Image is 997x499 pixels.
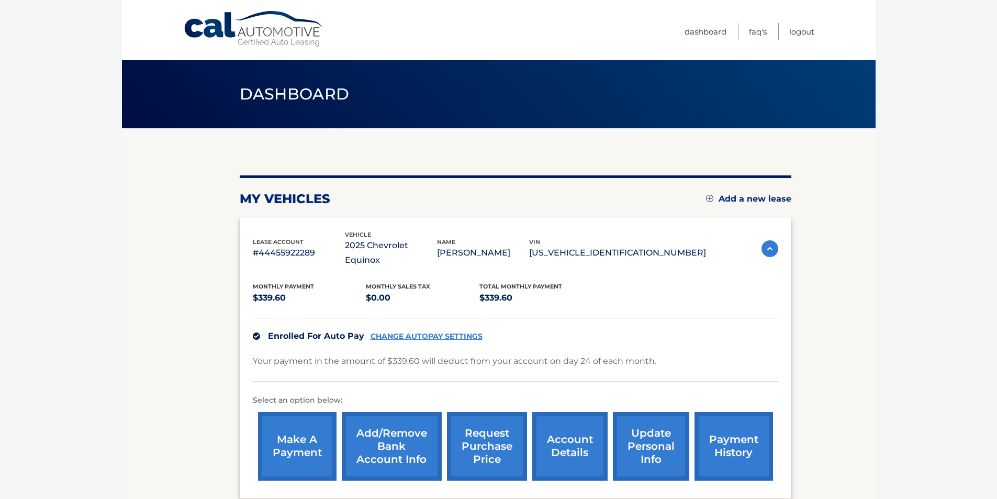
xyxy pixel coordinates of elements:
span: Enrolled For Auto Pay [268,331,364,341]
p: [US_VEHICLE_IDENTIFICATION_NUMBER] [529,246,706,260]
p: Select an option below: [253,394,778,407]
img: check.svg [253,332,260,340]
span: name [437,238,455,246]
img: accordion-active.svg [761,240,778,257]
span: Total Monthly Payment [479,283,562,290]
a: update personal info [613,412,689,481]
span: Dashboard [240,84,350,104]
a: Cal Automotive [183,10,324,48]
a: payment history [694,412,773,481]
p: $0.00 [366,291,479,305]
a: FAQ's [749,23,767,40]
a: CHANGE AUTOPAY SETTINGS [371,332,483,341]
span: vin [529,238,540,246]
a: account details [532,412,608,481]
span: Monthly Payment [253,283,314,290]
h2: my vehicles [240,191,330,207]
a: request purchase price [447,412,527,481]
p: [PERSON_NAME] [437,246,529,260]
a: Logout [789,23,814,40]
p: 2025 Chevrolet Equinox [345,238,437,268]
span: lease account [253,238,304,246]
a: Add/Remove bank account info [342,412,442,481]
p: Your payment in the amount of $339.60 will deduct from your account on day 24 of each month. [253,354,656,369]
span: Monthly sales Tax [366,283,430,290]
p: $339.60 [479,291,593,305]
p: $339.60 [253,291,366,305]
span: vehicle [345,231,371,238]
a: make a payment [258,412,337,481]
a: Dashboard [685,23,726,40]
a: Add a new lease [706,194,791,204]
img: add.svg [706,195,713,202]
p: #44455922289 [253,246,345,260]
